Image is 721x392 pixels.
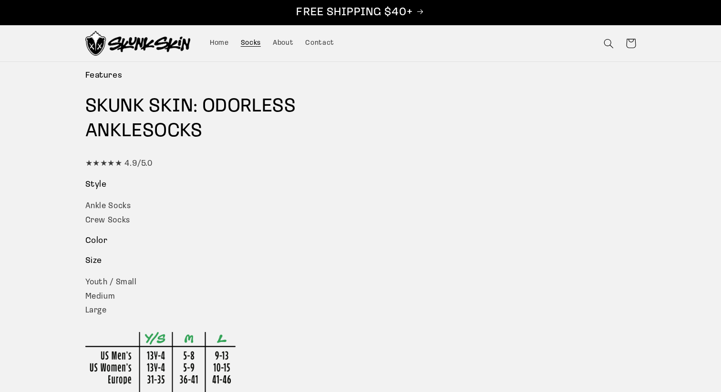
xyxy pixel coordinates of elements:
div: Large [85,303,636,318]
div: ★★★★★ 4.9/5.0 [85,157,636,171]
a: Contact [299,33,340,54]
span: ANKLE [85,122,143,141]
img: Skunk Skin Anti-Odor Socks. [85,31,190,56]
a: Socks [235,33,267,54]
p: FREE SHIPPING $40+ [10,5,711,20]
div: Medium [85,290,636,304]
div: Ankle Socks [85,199,636,213]
div: Youth / Small [85,275,636,290]
a: About [267,33,299,54]
span: Socks [241,39,261,48]
h3: Features [85,70,636,81]
span: Contact [305,39,334,48]
a: Home [204,33,235,54]
span: Home [210,39,229,48]
span: About [273,39,293,48]
h3: Color [85,236,636,247]
summary: Search [598,32,620,54]
div: Crew Socks [85,213,636,228]
h3: Style [85,180,636,191]
h1: SKUNK SKIN: ODORLESS SOCKS [85,94,636,144]
h3: Size [85,256,636,267]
